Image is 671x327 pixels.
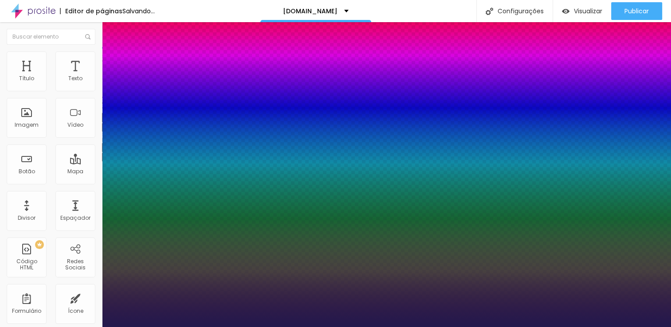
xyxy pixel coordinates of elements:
[67,168,83,175] div: Mapa
[12,308,41,314] div: Formulário
[15,122,39,128] div: Imagem
[68,308,83,314] div: Ícone
[624,8,649,15] span: Publicar
[60,8,122,14] div: Editor de páginas
[574,8,602,15] span: Visualizar
[19,168,35,175] div: Botão
[60,215,90,221] div: Espaçador
[486,8,493,15] img: Icone
[18,215,35,221] div: Divisor
[122,8,155,14] div: Salvando...
[85,34,90,39] img: Icone
[67,122,83,128] div: Vídeo
[9,258,44,271] div: Código HTML
[283,8,337,14] p: [DOMAIN_NAME]
[553,2,611,20] button: Visualizar
[611,2,662,20] button: Publicar
[19,75,34,82] div: Título
[68,75,82,82] div: Texto
[7,29,95,45] input: Buscar elemento
[562,8,569,15] img: view-1.svg
[58,258,93,271] div: Redes Sociais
